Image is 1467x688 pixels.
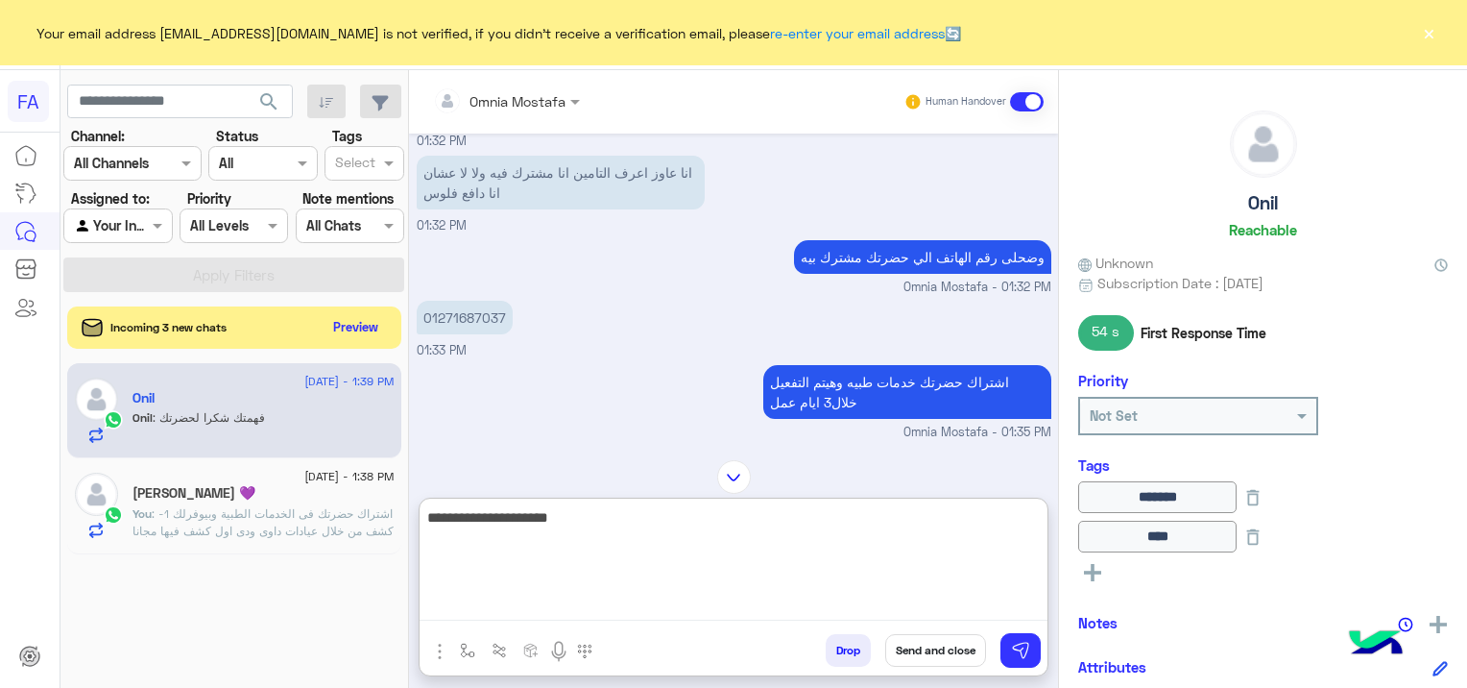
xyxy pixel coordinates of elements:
div: FA [8,81,49,122]
span: 01:32 PM [417,134,467,148]
label: Note mentions [302,188,394,209]
span: Subscription Date : [DATE] [1097,273,1263,293]
span: Your email address [EMAIL_ADDRESS][DOMAIN_NAME] is not verified, if you didn't receive a verifica... [36,23,961,43]
button: Send and close [885,634,986,667]
img: select flow [460,643,475,658]
p: 16/9/2025, 1:35 PM [763,365,1051,419]
h6: Attributes [1078,658,1146,676]
span: Onil [132,410,153,425]
span: 01:33 PM [417,343,467,357]
img: add [1430,616,1447,633]
img: hulul-logo.png [1342,611,1409,678]
img: make a call [577,644,592,659]
label: Tags [332,126,362,146]
img: WhatsApp [104,410,123,430]
p: 16/9/2025, 1:32 PM [417,156,705,209]
span: [DATE] - 1:38 PM [304,468,394,485]
button: create order [516,634,547,666]
img: send attachment [428,640,451,663]
h6: Reachable [1229,221,1297,238]
h6: Notes [1078,614,1118,631]
label: Assigned to: [71,188,150,209]
button: select flow [452,634,484,666]
div: Select [332,152,375,177]
button: search [246,85,293,126]
img: create order [523,643,539,658]
button: Drop [826,634,871,667]
span: [DATE] - 1:39 PM [304,373,394,390]
button: × [1419,23,1438,42]
label: Channel: [71,126,125,146]
button: Trigger scenario [484,634,516,666]
img: notes [1398,617,1413,632]
img: Trigger scenario [492,643,507,658]
span: 01:32 PM [417,218,467,233]
span: Omnia Mostafa - 01:32 PM [903,279,1051,297]
span: search [257,90,280,113]
img: scroll [717,460,751,494]
h6: Priority [1078,372,1128,389]
a: re-enter your email address [770,25,945,41]
h5: Rahomma Gaber 💜 [132,485,255,502]
span: Incoming 3 new chats [110,319,227,336]
p: 16/9/2025, 1:33 PM [417,301,513,334]
label: Status [216,126,258,146]
span: Omnia Mostafa - 01:35 PM [903,424,1051,442]
img: defaultAdmin.png [75,473,118,516]
h6: Tags [1078,456,1448,474]
span: Unknown [1078,253,1153,273]
img: defaultAdmin.png [75,378,118,421]
span: You [132,506,152,521]
small: Human Handover [926,94,1006,110]
h5: Onil [1248,192,1278,214]
img: WhatsApp [104,505,123,525]
label: Priority [187,188,231,209]
span: First Response Time [1141,323,1266,343]
h5: Onil [132,390,155,406]
img: send voice note [547,640,570,663]
p: 16/9/2025, 1:32 PM [794,240,1051,274]
button: Preview [325,313,387,341]
img: send message [1011,641,1030,660]
img: defaultAdmin.png [1231,111,1296,177]
span: فهمتك شكرا لحضرتك [153,410,265,425]
span: 54 s [1078,315,1134,350]
button: Apply Filters [63,258,404,292]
